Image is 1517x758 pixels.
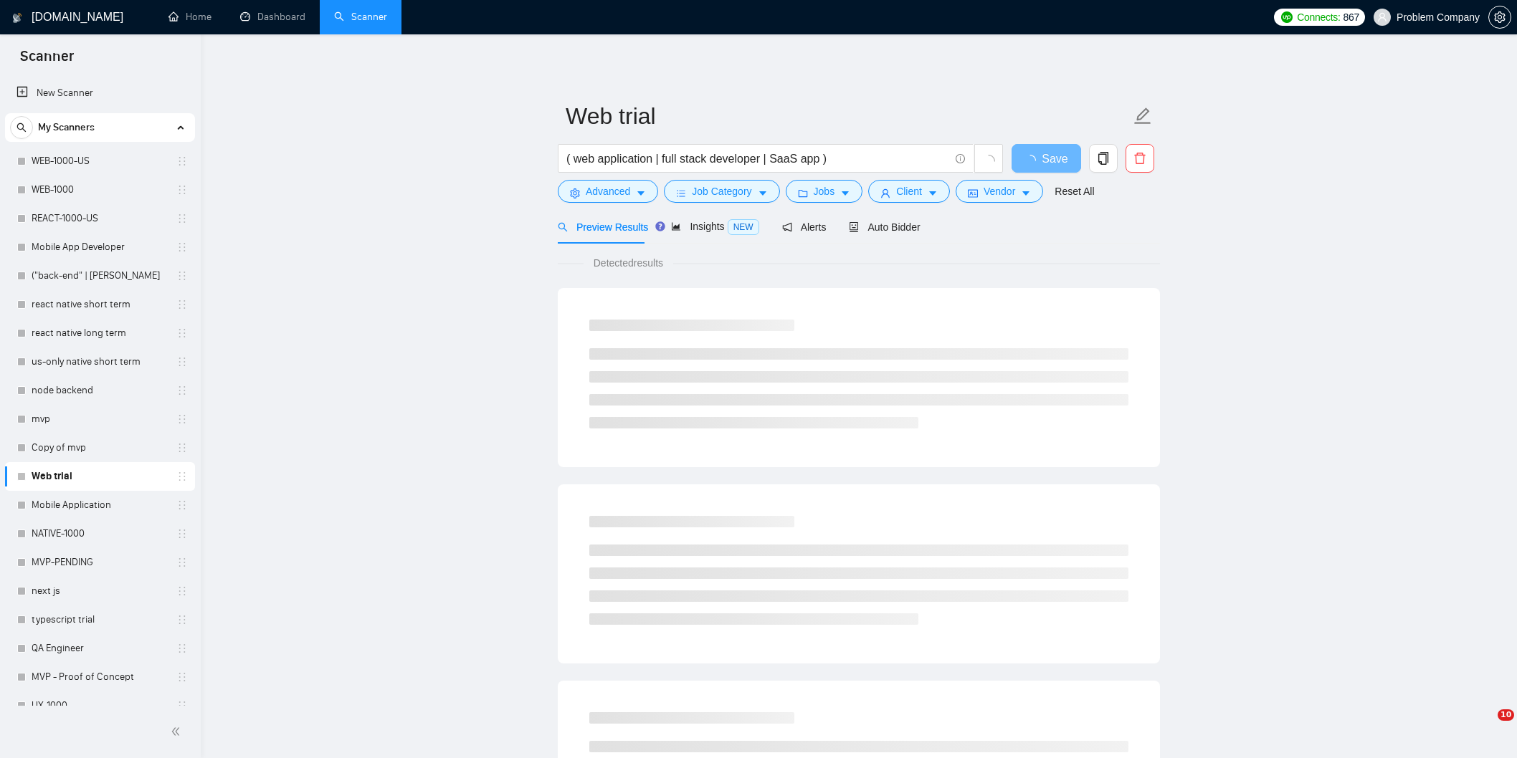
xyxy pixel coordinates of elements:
a: Web trial [32,462,168,491]
span: loading [982,155,995,168]
input: Search Freelance Jobs... [566,150,949,168]
span: Auto Bidder [849,221,920,233]
span: caret-down [758,188,768,198]
a: Reset All [1055,183,1094,199]
span: Jobs [814,183,835,199]
a: react native long term [32,319,168,347]
span: Advanced [586,183,630,199]
span: caret-down [1021,188,1031,198]
span: user [1377,12,1387,22]
span: info-circle [956,154,965,163]
span: Connects: [1297,9,1340,25]
a: homeHome [168,11,211,23]
span: holder [176,213,188,224]
span: 867 [1344,9,1359,25]
a: New Scanner [16,79,184,107]
span: holder [176,184,188,196]
span: holder [176,671,188,683]
span: holder [176,241,188,253]
a: setting [1488,11,1511,23]
a: typescript trial [32,605,168,634]
input: Scanner name... [566,98,1131,134]
span: setting [1489,11,1511,23]
button: copy [1089,144,1118,173]
a: UX-1000 [32,691,168,720]
a: react native short term [32,290,168,319]
button: folderJobscaret-down [786,180,863,203]
span: holder [176,528,188,539]
a: searchScanner [334,11,387,23]
span: folder [798,188,808,198]
span: holder [176,385,188,396]
a: NATIVE-1000 [32,519,168,548]
span: holder [176,557,188,568]
span: 10 [1498,709,1514,721]
span: robot [849,222,859,232]
span: holder [176,585,188,597]
span: My Scanners [38,113,95,142]
span: copy [1090,152,1117,165]
a: dashboardDashboard [240,11,305,23]
span: caret-down [928,188,938,198]
img: logo [12,6,22,29]
div: Tooltip anchor [654,220,667,233]
span: holder [176,499,188,511]
span: area-chart [671,221,681,231]
a: Copy of mvp [32,433,168,462]
iframe: Intercom live chat [1468,709,1503,744]
li: New Scanner [5,79,195,107]
span: caret-down [840,188,850,198]
button: userClientcaret-down [868,180,950,203]
a: MVP - Proof of Concept [32,663,168,691]
span: search [558,222,568,232]
span: bars [676,188,686,198]
button: barsJob Categorycaret-down [664,180,779,203]
span: holder [176,614,188,625]
span: holder [176,413,188,425]
span: user [880,188,890,198]
a: next js [32,577,168,605]
span: Insights [671,221,758,232]
span: Scanner [9,46,85,76]
span: Vendor [984,183,1015,199]
button: Save [1012,144,1081,173]
span: holder [176,327,188,339]
a: Mobile Application [32,491,168,519]
span: holder [176,643,188,654]
img: upwork-logo.png [1281,11,1293,23]
span: Alerts [782,221,827,233]
a: ("back-end" | [PERSON_NAME] [32,262,168,290]
button: search [10,116,33,139]
span: delete [1126,152,1154,165]
span: holder [176,155,188,167]
span: Detected results [584,255,673,271]
span: holder [176,471,188,482]
span: Job Category [692,183,751,199]
span: holder [176,700,188,711]
span: idcard [968,188,978,198]
span: edit [1133,107,1152,125]
span: holder [176,299,188,310]
button: delete [1126,144,1154,173]
a: us-only native short term [32,347,168,376]
span: Preview Results [558,221,648,233]
span: notification [782,222,792,232]
a: Mobile App Developer [32,233,168,262]
button: setting [1488,6,1511,29]
span: caret-down [636,188,646,198]
span: search [11,123,32,133]
span: holder [176,270,188,282]
a: WEB-1000-US [32,147,168,176]
span: double-left [171,724,185,739]
a: QA Engineer [32,634,168,663]
span: loading [1024,155,1042,166]
a: MVP-PENDING [32,548,168,577]
a: node backend [32,376,168,405]
button: idcardVendorcaret-down [956,180,1043,203]
span: holder [176,356,188,368]
span: setting [570,188,580,198]
span: holder [176,442,188,454]
a: REACT-1000-US [32,204,168,233]
span: Client [896,183,922,199]
span: Save [1042,150,1067,168]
